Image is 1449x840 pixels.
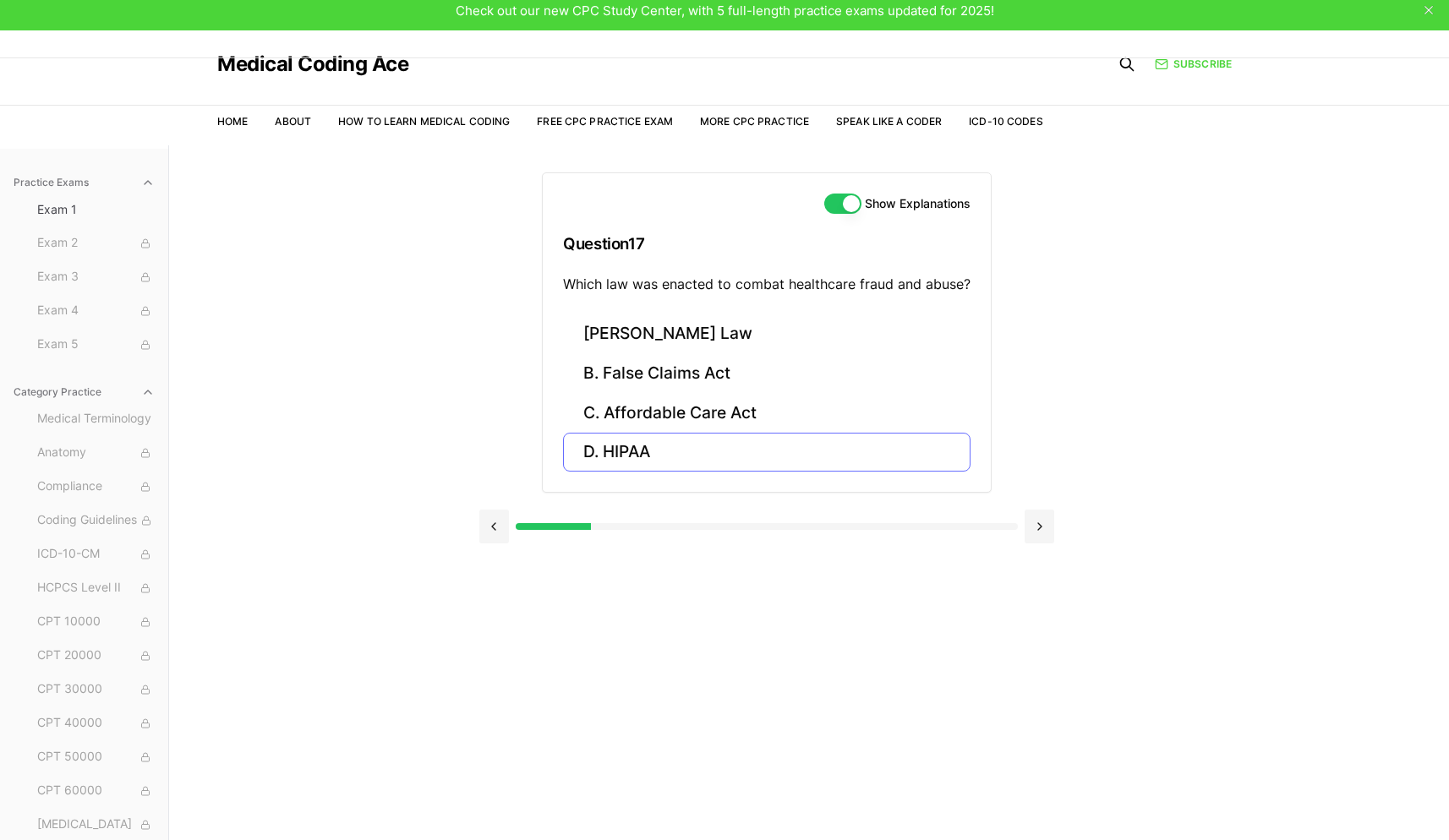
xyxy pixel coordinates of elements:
span: Anatomy [37,444,155,462]
button: CPT 30000 [30,676,161,703]
span: HCPCS Level II [37,579,155,597]
h3: Question 17 [563,219,971,269]
button: CPT 10000 [30,608,161,635]
button: D. HIPAA [563,433,971,472]
button: Category Practice [7,379,161,406]
span: Medical Terminology [37,410,155,428]
span: Exam 4 [37,302,155,320]
button: HCPCS Level II [30,575,161,602]
span: Compliance [37,477,155,496]
a: Free CPC Practice Exam [537,115,673,128]
button: CPT 20000 [30,642,161,669]
button: Medical Terminology [30,406,161,433]
button: CPT 40000 [30,710,161,737]
button: ICD-10-CM [30,541,161,568]
span: Check out our new CPC Study Center, with 5 full-length practice exams updated for 2025! [456,3,994,19]
a: More CPC Practice [700,115,809,128]
span: ICD-10-CM [37,545,155,564]
span: CPT 40000 [37,714,155,733]
a: Subscribe [1155,57,1232,72]
button: Exam 1 [30,196,161,223]
button: B. False Claims Act [563,354,971,394]
button: Exam 5 [30,331,161,358]
button: CPT 60000 [30,777,161,805]
button: Compliance [30,473,161,500]
label: Show Explanations [865,198,971,210]
button: Exam 3 [30,264,161,291]
a: Home [217,115,248,128]
button: Coding Guidelines [30,507,161,534]
span: Exam 3 [37,268,155,286]
a: About [275,115,311,128]
a: Medical Coding Ace [217,54,408,74]
button: C. Affordable Care Act [563,393,971,433]
button: Exam 2 [30,230,161,257]
button: [PERSON_NAME] Law [563,314,971,354]
span: CPT 60000 [37,782,155,800]
a: ICD-10 Codes [969,115,1042,128]
span: Exam 5 [37,335,155,354]
button: Practice Exams [7,169,161,196]
button: [MEDICAL_DATA] [30,811,161,838]
a: Speak Like a Coder [836,115,942,128]
span: CPT 10000 [37,613,155,631]
span: CPT 20000 [37,646,155,665]
span: Coding Guidelines [37,511,155,530]
span: Exam 2 [37,234,155,253]
a: How to Learn Medical Coding [338,115,510,128]
span: Exam 1 [37,201,155,218]
button: Anatomy [30,439,161,466]
span: CPT 30000 [37,680,155,699]
span: CPT 50000 [37,748,155,766]
button: Exam 4 [30,297,161,325]
button: CPT 50000 [30,744,161,771]
p: Which law was enacted to combat healthcare fraud and abuse? [563,274,971,294]
span: [MEDICAL_DATA] [37,815,155,834]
